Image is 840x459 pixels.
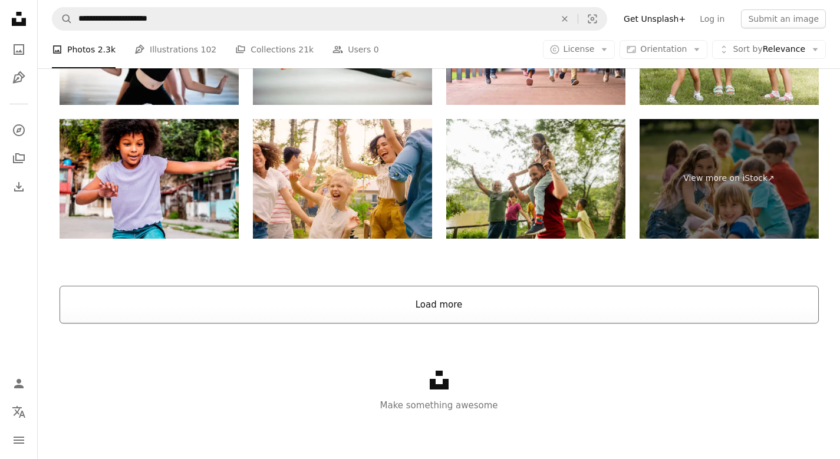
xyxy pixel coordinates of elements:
[7,372,31,395] a: Log in / Sign up
[640,44,687,54] span: Orientation
[693,9,732,28] a: Log in
[60,286,819,323] button: Load more
[7,38,31,61] a: Photos
[7,66,31,90] a: Illustrations
[298,43,314,56] span: 21k
[7,428,31,452] button: Menu
[564,44,595,54] span: License
[620,40,707,59] button: Orientation
[7,147,31,170] a: Collections
[712,40,826,59] button: Sort byRelevance
[733,44,762,54] span: Sort by
[7,175,31,199] a: Download History
[733,44,805,55] span: Relevance
[332,31,379,68] a: Users 0
[235,31,314,68] a: Collections 21k
[253,119,432,239] img: Family and Friends Dancing together at the Garden Party Celebration. Young and Elderly People Hav...
[134,31,216,68] a: Illustrations 102
[38,398,840,412] p: Make something awesome
[52,8,73,30] button: Search Unsplash
[640,119,819,239] a: View more on iStock↗
[617,9,693,28] a: Get Unsplash+
[60,119,239,239] img: Child girl playing outdoors
[552,8,578,30] button: Clear
[7,118,31,142] a: Explore
[7,7,31,33] a: Home — Unsplash
[374,43,379,56] span: 0
[7,400,31,424] button: Language
[446,119,625,239] img: Step-father having fun during piggyback with adopted daughter on a public park
[543,40,615,59] button: License
[52,7,607,31] form: Find visuals sitewide
[578,8,607,30] button: Visual search
[201,43,217,56] span: 102
[741,9,826,28] button: Submit an image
